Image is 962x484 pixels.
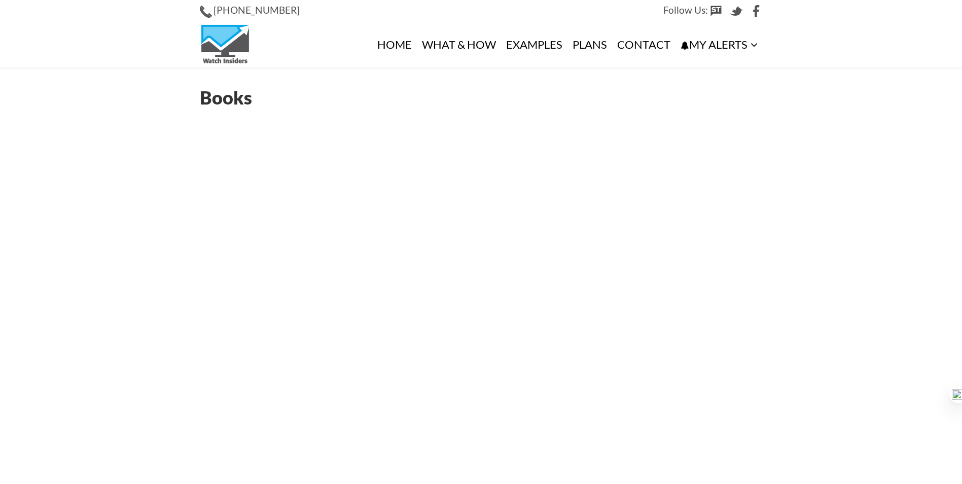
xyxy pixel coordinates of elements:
a: My Alerts [675,22,763,67]
span: Follow Us: [663,4,708,16]
img: Facebook [751,5,763,17]
img: Phone [200,6,212,18]
img: Twitter [730,5,742,17]
a: What & How [417,22,501,67]
h1: Books [200,88,763,108]
a: Home [372,22,417,67]
span: [PHONE_NUMBER] [213,4,300,16]
a: Contact [612,22,675,67]
img: StockTwits [710,5,722,17]
a: Plans [567,22,612,67]
a: Examples [501,22,567,67]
